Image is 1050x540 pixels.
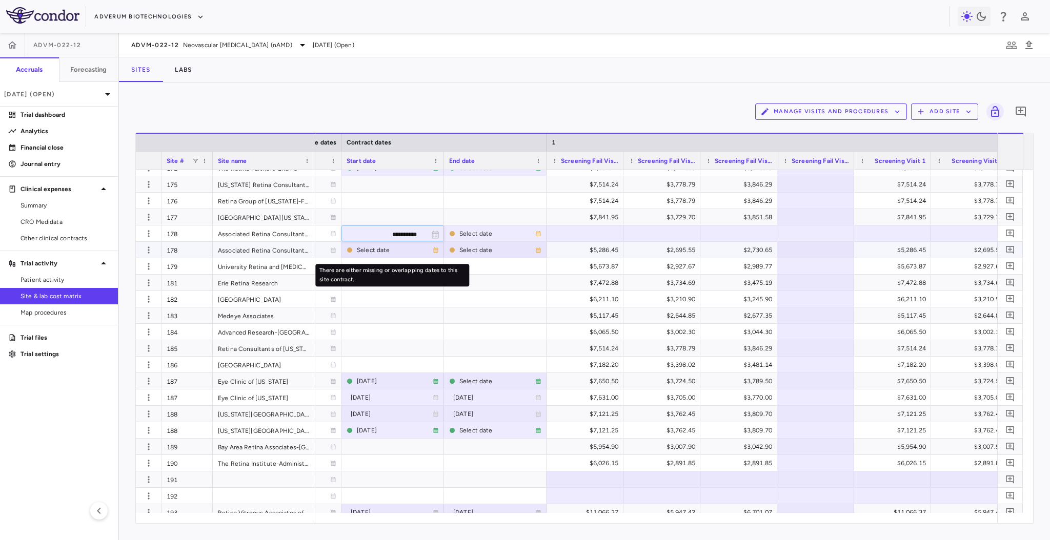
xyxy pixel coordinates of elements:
div: The Retina Institute-Administrative Office [213,455,315,471]
svg: Add comment [1005,212,1015,222]
div: Advanced Research-[GEOGRAPHIC_DATA] [213,324,315,340]
div: $2,989.77 [710,258,772,275]
div: 187 [161,373,213,389]
div: $7,514.24 [863,193,926,209]
span: This is the current site contract. [449,373,541,388]
button: Add comment [1003,259,1017,273]
span: Site name [218,157,247,164]
p: [DATE] (Open) [4,90,102,99]
svg: Add comment [1005,163,1015,173]
div: $3,210.90 [940,291,1003,307]
div: $3,481.14 [710,357,772,373]
div: $6,211.10 [863,291,926,307]
div: 186 [161,357,213,372]
button: Adverum Biotechnologies [94,9,204,25]
div: 176 [161,193,213,209]
span: Lock grid [982,103,1004,120]
div: $3,778.79 [940,340,1003,357]
div: $7,631.00 [556,389,618,406]
div: Erie Retina Research [213,275,315,290]
div: Eye Clinic of [US_STATE] [213,373,315,389]
svg: Add comment [1005,409,1015,419]
span: Start date [347,157,376,164]
span: This is the current site contract. [347,373,439,388]
div: $3,007.90 [940,439,1003,455]
div: $3,245.90 [710,291,772,307]
div: [GEOGRAPHIC_DATA] [213,291,315,307]
div: Select date [459,225,535,242]
span: This is the current site contract. [347,423,439,438]
div: $3,724.50 [633,373,695,389]
button: Add comment [1003,177,1017,191]
div: $7,514.24 [556,176,618,193]
button: Add comment [1003,358,1017,371]
div: $3,734.69 [633,275,695,291]
div: 189 [161,439,213,454]
div: $3,762.45 [940,406,1003,422]
svg: Add comment [1005,376,1015,386]
div: [DATE] [453,406,535,422]
div: 175 [161,176,213,192]
p: Trial settings [21,349,110,359]
div: 191 [161,471,213,487]
button: Add comment [1003,276,1017,289]
div: Select date [357,242,433,258]
span: ADVM-022-12 [131,41,179,49]
div: $5,117.45 [556,307,618,324]
div: 185 [161,340,213,356]
div: There are either missing or overlapping dates to this site contract. [315,264,469,286]
div: $3,778.79 [633,193,695,209]
div: $3,705.00 [633,389,695,406]
svg: Add comment [1005,392,1015,402]
span: ADVM-022-12 [33,41,81,49]
div: $6,026.15 [863,455,926,471]
span: [DATE] (Open) [313,40,354,50]
div: $3,734.69 [940,275,1003,291]
div: $7,514.24 [863,176,926,193]
div: $3,729.70 [940,209,1003,225]
div: $2,644.85 [940,307,1003,324]
button: Add comment [1003,390,1017,404]
button: Choose date, selected date is Sep 5, 2025 [429,229,441,241]
div: 182 [161,291,213,307]
p: Analytics [21,127,110,136]
div: $7,650.50 [556,373,618,389]
div: $3,778.79 [633,340,695,357]
span: Screening Fail Visit 4 [792,157,849,164]
span: End date [449,157,475,164]
div: $3,002.30 [940,324,1003,340]
div: $2,891.85 [710,455,772,471]
div: $7,182.20 [556,357,618,373]
p: Trial dashboard [21,110,110,119]
div: [GEOGRAPHIC_DATA][US_STATE] [213,209,315,225]
div: $5,673.87 [863,258,926,275]
div: University Retina and [MEDICAL_DATA] Associates, PC [213,258,315,274]
div: $3,778.79 [633,176,695,193]
button: Labs [163,57,204,82]
div: 177 [161,209,213,225]
div: $5,947.42 [633,504,695,521]
svg: Add comment [1005,507,1015,517]
button: Add comment [1003,423,1017,437]
div: $5,286.45 [863,242,926,258]
div: [DATE] [453,504,535,521]
div: Medeye Associates [213,307,315,323]
div: $2,695.55 [940,242,1003,258]
div: [DATE] [351,504,433,521]
div: $6,211.10 [556,291,618,307]
div: 188 [161,422,213,438]
span: Screening Fail Visit 3 [715,157,772,164]
p: Trial activity [21,259,97,268]
div: $3,778.79 [940,193,1003,209]
div: $6,065.50 [556,324,618,340]
span: Screening Visit 1 [875,157,926,164]
button: Add comment [1003,472,1017,486]
div: $7,650.50 [863,373,926,389]
div: [GEOGRAPHIC_DATA] [213,357,315,372]
span: Patient activity [21,275,110,284]
span: Site # [167,157,184,164]
div: [US_STATE][GEOGRAPHIC_DATA] [213,406,315,422]
div: $7,182.20 [863,357,926,373]
p: Journal entry [21,159,110,169]
div: $3,809.70 [710,422,772,439]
